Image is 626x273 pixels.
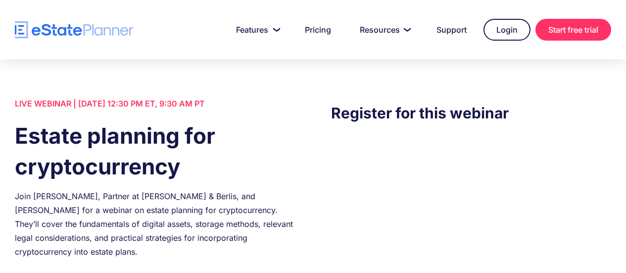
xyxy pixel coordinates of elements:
[331,102,611,124] h3: Register for this webinar
[483,19,530,41] a: Login
[535,19,611,41] a: Start free trial
[15,21,134,39] a: home
[224,20,288,40] a: Features
[348,20,420,40] a: Resources
[293,20,343,40] a: Pricing
[15,189,295,259] div: Join [PERSON_NAME], Partner at [PERSON_NAME] & Berlis, and [PERSON_NAME] for a webinar on estate ...
[15,97,295,110] div: LIVE WEBINAR | [DATE] 12:30 PM ET, 9:30 AM PT
[425,20,479,40] a: Support
[15,120,295,182] h1: Estate planning for cryptocurrency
